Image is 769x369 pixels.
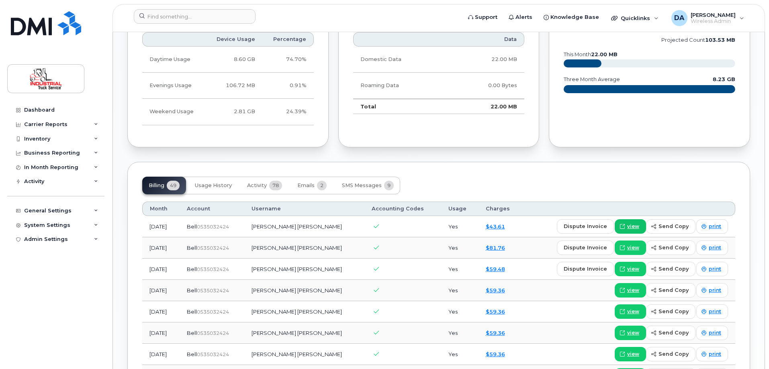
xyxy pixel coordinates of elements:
[691,18,736,24] span: Wireless Admin
[627,308,639,315] span: view
[627,265,639,273] span: view
[659,308,689,315] span: send copy
[142,301,180,322] td: [DATE]
[691,12,736,18] span: [PERSON_NAME]
[353,47,449,73] td: Domestic Data
[244,280,364,301] td: [PERSON_NAME] [PERSON_NAME]
[646,241,695,255] button: send copy
[564,265,607,273] span: dispute invoice
[627,329,639,336] span: view
[187,223,197,230] span: Bell
[486,223,505,230] a: $43.61
[615,347,646,361] a: view
[142,99,205,125] td: Weekend Usage
[441,280,479,301] td: Yes
[627,244,639,251] span: view
[709,351,721,358] span: print
[142,344,180,365] td: [DATE]
[659,329,689,336] span: send copy
[449,32,524,47] th: Data
[180,202,245,216] th: Account
[564,222,607,230] span: dispute invoice
[142,259,180,280] td: [DATE]
[713,76,735,82] text: 8.23 GB
[197,224,229,230] span: 0535032424
[479,202,523,216] th: Charges
[244,301,364,322] td: [PERSON_NAME] [PERSON_NAME]
[646,304,695,319] button: send copy
[262,73,314,99] td: 0.91%
[441,216,479,237] td: Yes
[486,351,505,357] a: $59.36
[441,301,479,322] td: Yes
[709,287,721,294] span: print
[187,287,197,294] span: Bell
[142,99,314,125] tr: Friday from 6:00pm to Monday 8:00am
[244,344,364,365] td: [PERSON_NAME] [PERSON_NAME]
[475,13,497,21] span: Support
[696,304,728,319] a: print
[674,13,684,23] span: DA
[666,10,750,26] div: Dale Allan
[615,262,646,276] a: view
[195,182,232,189] span: Usage History
[709,265,721,273] span: print
[709,329,721,336] span: print
[449,47,524,73] td: 22.00 MB
[297,182,315,189] span: Emails
[142,280,180,301] td: [DATE]
[615,241,646,255] a: view
[187,266,197,272] span: Bell
[615,326,646,340] a: view
[563,51,618,57] text: this month
[646,326,695,340] button: send copy
[142,73,205,99] td: Evenings Usage
[353,73,449,99] td: Roaming Data
[142,47,205,73] td: Daytime Usage
[134,9,256,24] input: Find something...
[205,73,262,99] td: 106.72 MB
[269,181,282,190] span: 78
[646,262,695,276] button: send copy
[244,216,364,237] td: [PERSON_NAME] [PERSON_NAME]
[244,259,364,280] td: [PERSON_NAME] [PERSON_NAME]
[486,287,505,294] a: $59.36
[564,244,607,251] span: dispute invoice
[449,99,524,114] td: 22.00 MB
[615,219,646,234] a: view
[317,181,327,190] span: 2
[262,99,314,125] td: 24.39%
[187,351,197,357] span: Bell
[615,304,646,319] a: view
[353,99,449,114] td: Total
[262,47,314,73] td: 74.70%
[244,322,364,344] td: [PERSON_NAME] [PERSON_NAME]
[563,76,620,82] text: three month average
[646,219,695,234] button: send copy
[486,308,505,315] a: $59.36
[659,350,689,358] span: send copy
[646,347,695,361] button: send copy
[696,219,728,234] a: print
[538,9,605,25] a: Knowledge Base
[197,309,229,315] span: 0535032424
[557,262,614,276] button: dispute invoice
[142,216,180,237] td: [DATE]
[197,351,229,357] span: 0535032424
[696,283,728,298] a: print
[550,13,599,21] span: Knowledge Base
[661,37,735,43] text: projected count
[659,286,689,294] span: send copy
[441,237,479,259] td: Yes
[449,73,524,99] td: 0.00 Bytes
[627,351,639,358] span: view
[187,330,197,336] span: Bell
[262,32,314,47] th: Percentage
[709,223,721,230] span: print
[646,283,695,298] button: send copy
[627,287,639,294] span: view
[187,245,197,251] span: Bell
[659,265,689,273] span: send copy
[503,9,538,25] a: Alerts
[557,241,614,255] button: dispute invoice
